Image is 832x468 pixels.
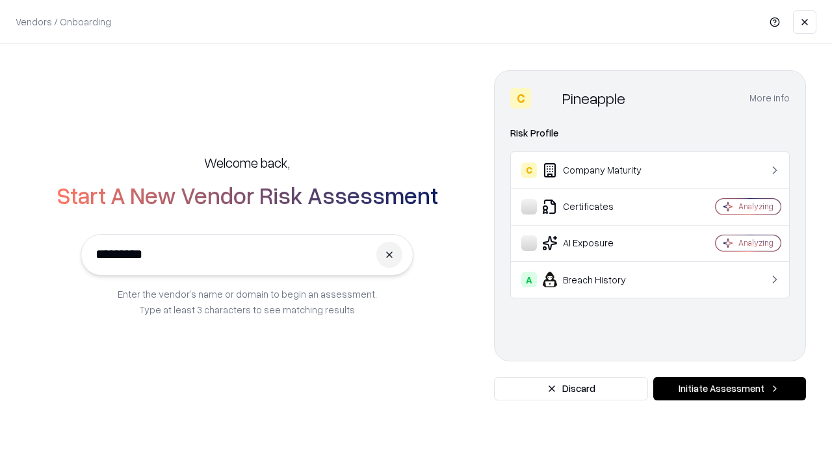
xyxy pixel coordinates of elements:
[749,86,790,110] button: More info
[57,182,438,208] h2: Start A New Vendor Risk Assessment
[521,162,677,178] div: Company Maturity
[536,88,557,109] img: Pineapple
[494,377,648,400] button: Discard
[562,88,625,109] div: Pineapple
[738,237,773,248] div: Analyzing
[521,199,677,214] div: Certificates
[653,377,806,400] button: Initiate Assessment
[204,153,290,172] h5: Welcome back,
[510,125,790,141] div: Risk Profile
[521,235,677,251] div: AI Exposure
[521,272,677,287] div: Breach History
[521,162,537,178] div: C
[521,272,537,287] div: A
[738,201,773,212] div: Analyzing
[16,15,111,29] p: Vendors / Onboarding
[510,88,531,109] div: C
[118,286,377,317] p: Enter the vendor’s name or domain to begin an assessment. Type at least 3 characters to see match...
